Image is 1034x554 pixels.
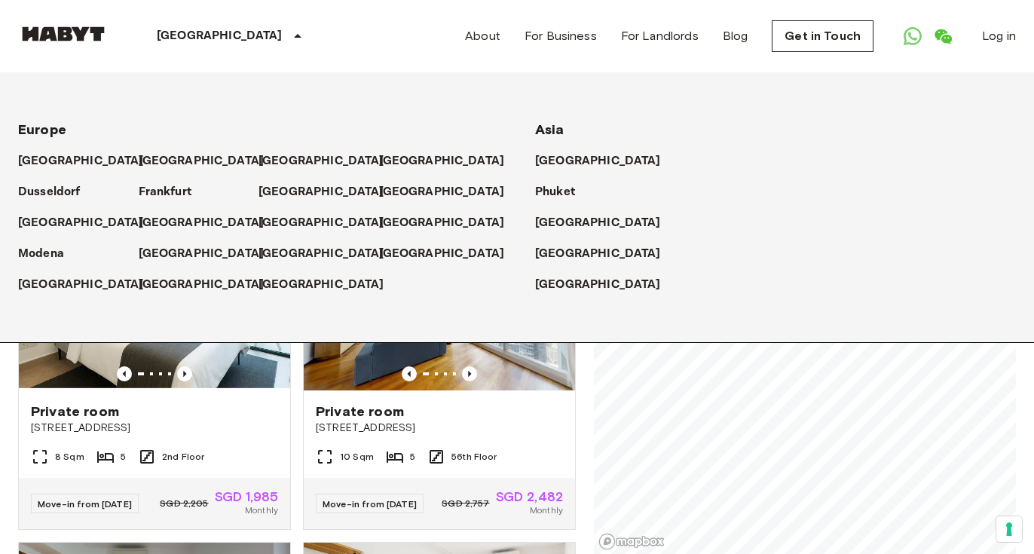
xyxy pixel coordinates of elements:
a: Dusseldorf [18,183,96,201]
span: Private room [316,402,404,421]
a: [GEOGRAPHIC_DATA] [258,276,399,294]
a: [GEOGRAPHIC_DATA] [18,214,159,232]
a: Open WhatsApp [898,21,928,51]
a: Marketing picture of unit SG-01-072-003-04Previous imagePrevious imagePrivate room[STREET_ADDRESS... [303,209,576,530]
button: Previous image [117,366,132,381]
p: Modena [18,245,64,263]
p: [GEOGRAPHIC_DATA] [535,245,661,263]
a: Log in [982,27,1016,45]
span: Asia [535,121,564,138]
a: [GEOGRAPHIC_DATA] [258,183,399,201]
span: Monthly [530,503,563,517]
span: 5 [121,450,126,464]
p: [GEOGRAPHIC_DATA] [139,245,265,263]
a: [GEOGRAPHIC_DATA] [18,276,159,294]
p: [GEOGRAPHIC_DATA] [139,214,265,232]
p: [GEOGRAPHIC_DATA] [258,183,384,201]
span: 2nd Floor [162,450,204,464]
span: Move-in from [DATE] [38,498,132,510]
a: Blog [723,27,748,45]
p: [GEOGRAPHIC_DATA] [535,152,661,170]
span: Move-in from [DATE] [323,498,417,510]
a: For Business [525,27,597,45]
a: [GEOGRAPHIC_DATA] [379,152,520,170]
a: [GEOGRAPHIC_DATA] [535,276,676,294]
p: [GEOGRAPHIC_DATA] [157,27,283,45]
p: [GEOGRAPHIC_DATA] [258,214,384,232]
span: [STREET_ADDRESS] [316,421,563,436]
a: [GEOGRAPHIC_DATA] [139,276,280,294]
p: [GEOGRAPHIC_DATA] [258,152,384,170]
a: Modena [18,245,79,263]
p: Dusseldorf [18,183,81,201]
span: [STREET_ADDRESS] [31,421,278,436]
button: Your consent preferences for tracking technologies [996,516,1022,542]
span: 8 Sqm [55,450,84,464]
a: [GEOGRAPHIC_DATA] [258,214,399,232]
a: Frankfurt [139,183,206,201]
span: 5 [410,450,415,464]
span: SGD 2,757 [442,497,489,510]
a: Get in Touch [772,20,873,52]
a: [GEOGRAPHIC_DATA] [258,245,399,263]
span: SGD 1,985 [215,490,278,503]
p: [GEOGRAPHIC_DATA] [18,152,144,170]
a: [GEOGRAPHIC_DATA] [535,245,676,263]
a: [GEOGRAPHIC_DATA] [258,152,399,170]
a: For Landlords [621,27,699,45]
span: Private room [31,402,119,421]
a: [GEOGRAPHIC_DATA] [139,214,280,232]
button: Previous image [402,366,417,381]
p: [GEOGRAPHIC_DATA] [379,152,505,170]
p: [GEOGRAPHIC_DATA] [379,183,505,201]
p: [GEOGRAPHIC_DATA] [258,276,384,294]
img: Habyt [18,26,109,41]
p: [GEOGRAPHIC_DATA] [258,245,384,263]
a: Mapbox logo [598,533,665,550]
span: SGD 2,205 [160,497,208,510]
a: [GEOGRAPHIC_DATA] [379,183,520,201]
p: [GEOGRAPHIC_DATA] [18,214,144,232]
p: [GEOGRAPHIC_DATA] [18,276,144,294]
span: SGD 2,482 [496,490,563,503]
a: [GEOGRAPHIC_DATA] [139,152,280,170]
p: [GEOGRAPHIC_DATA] [139,152,265,170]
a: [GEOGRAPHIC_DATA] [18,152,159,170]
p: [GEOGRAPHIC_DATA] [139,276,265,294]
a: Open WeChat [928,21,958,51]
p: [GEOGRAPHIC_DATA] [535,276,661,294]
button: Previous image [462,366,477,381]
p: Frankfurt [139,183,191,201]
span: 10 Sqm [340,450,374,464]
span: 56th Floor [451,450,497,464]
a: Phuket [535,183,590,201]
a: [GEOGRAPHIC_DATA] [139,245,280,263]
p: Phuket [535,183,575,201]
span: Europe [18,121,66,138]
a: About [465,27,500,45]
a: [GEOGRAPHIC_DATA] [535,152,676,170]
p: [GEOGRAPHIC_DATA] [379,245,505,263]
a: Marketing picture of unit SG-01-083-001-005Previous imagePrevious imagePrivate room[STREET_ADDRES... [18,209,291,530]
a: [GEOGRAPHIC_DATA] [379,214,520,232]
a: [GEOGRAPHIC_DATA] [535,214,676,232]
a: [GEOGRAPHIC_DATA] [379,245,520,263]
span: Monthly [245,503,278,517]
p: [GEOGRAPHIC_DATA] [535,214,661,232]
button: Previous image [177,366,192,381]
p: [GEOGRAPHIC_DATA] [379,214,505,232]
